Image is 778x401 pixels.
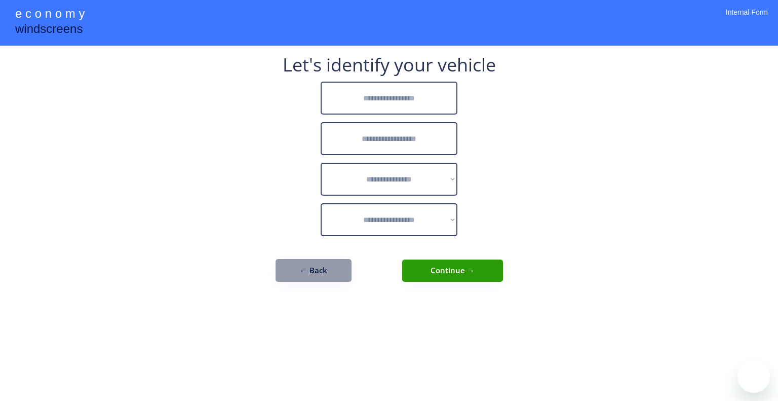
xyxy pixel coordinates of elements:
button: ← Back [276,259,352,282]
div: windscreens [15,20,83,40]
iframe: Button to launch messaging window [737,360,770,393]
div: e c o n o m y [15,5,85,24]
div: Internal Form [726,8,768,30]
button: Continue → [402,260,503,282]
div: Let's identify your vehicle [283,56,496,74]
